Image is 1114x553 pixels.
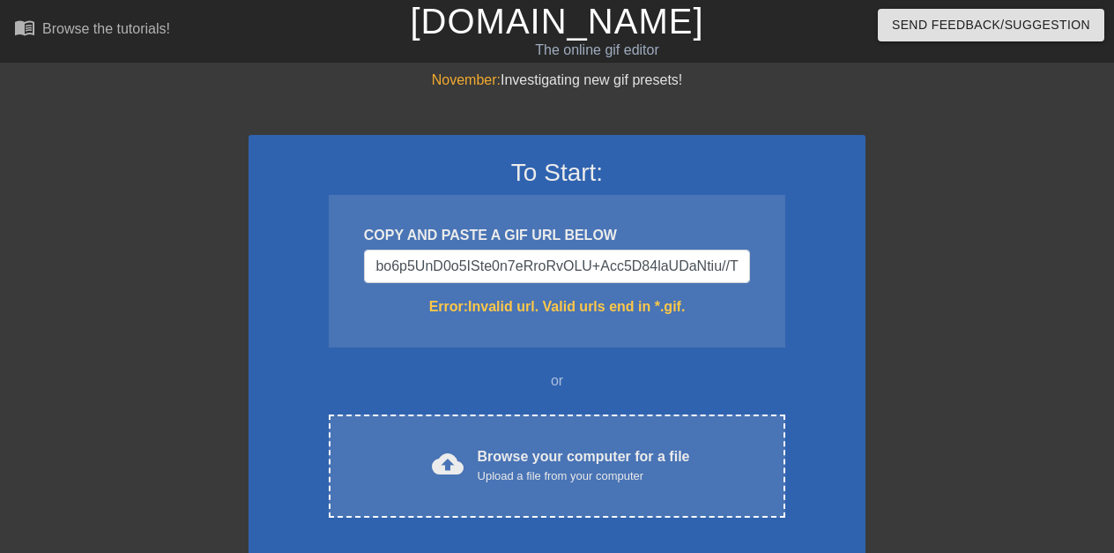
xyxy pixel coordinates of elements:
[271,158,843,188] h3: To Start:
[249,70,865,91] div: Investigating new gif presets!
[432,448,464,480] span: cloud_upload
[878,9,1104,41] button: Send Feedback/Suggestion
[294,370,820,392] div: or
[364,296,750,318] div: Error: Invalid url. Valid urls end in *.gif.
[478,467,690,485] div: Upload a file from your computer
[478,446,690,485] div: Browse your computer for a file
[892,14,1090,36] span: Send Feedback/Suggestion
[432,72,501,87] span: November:
[364,225,750,246] div: COPY AND PASTE A GIF URL BELOW
[14,17,170,44] a: Browse the tutorials!
[364,250,750,283] input: Username
[410,2,703,41] a: [DOMAIN_NAME]
[14,17,35,38] span: menu_book
[42,21,170,36] div: Browse the tutorials!
[380,40,813,61] div: The online gif editor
